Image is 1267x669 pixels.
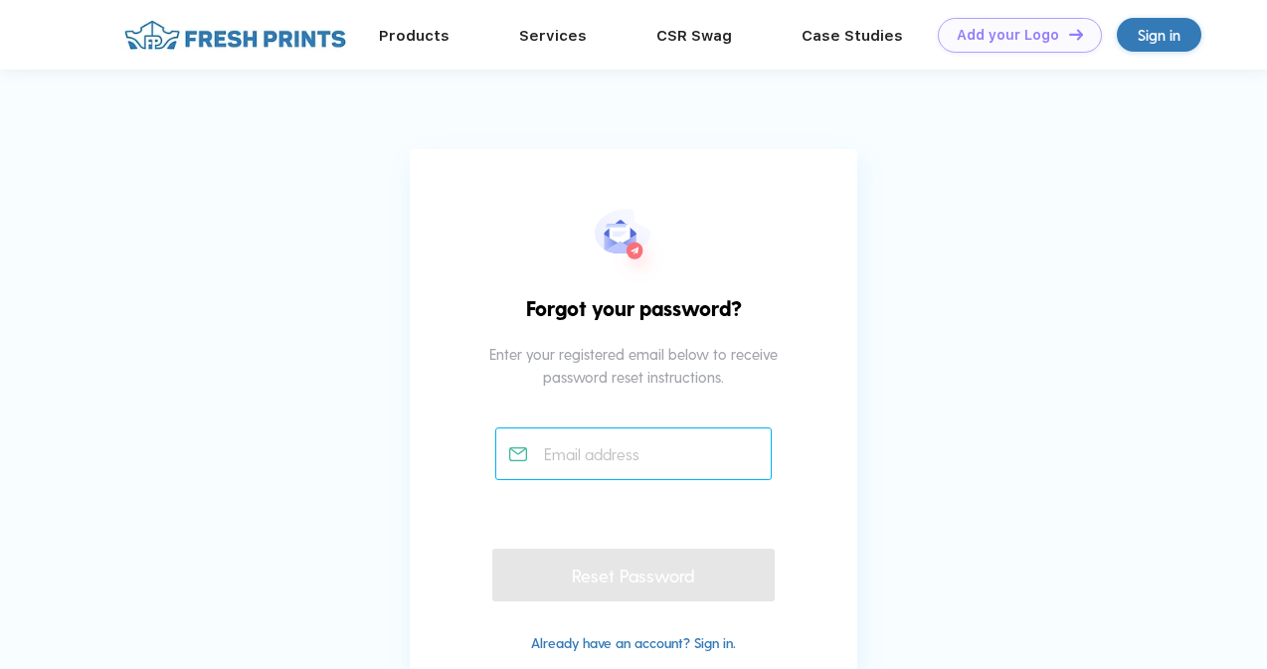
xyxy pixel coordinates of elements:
div: Sign in [1138,24,1180,47]
img: forgot_pwd.svg [595,209,672,292]
input: Email address [495,427,773,480]
div: Reset Password [492,549,775,601]
div: Add your Logo [957,27,1059,44]
img: DT [1069,29,1083,40]
a: Products [379,27,450,45]
a: Sign in [1117,18,1201,52]
img: email_active.svg [509,447,527,461]
img: fo%20logo%202.webp [118,18,352,53]
div: Forgot your password? [499,292,768,344]
a: Already have an account? Sign in. [531,634,736,651]
div: Enter your registered email below to receive password reset instructions. [477,343,791,427]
